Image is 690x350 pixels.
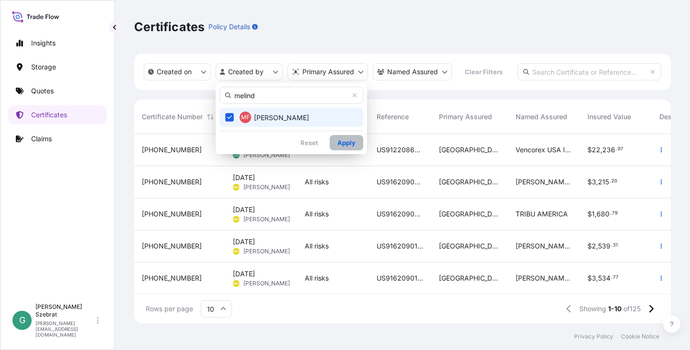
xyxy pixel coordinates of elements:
div: Select Option [219,108,363,127]
span: MF [241,113,250,122]
input: Search team member [219,87,363,104]
span: [PERSON_NAME] [254,113,309,123]
p: Apply [337,138,356,147]
button: MF[PERSON_NAME] [219,108,363,127]
button: Apply [330,135,363,150]
p: Reset [300,138,318,147]
div: createdBy Filter options [216,83,367,154]
button: Reset [293,135,326,150]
